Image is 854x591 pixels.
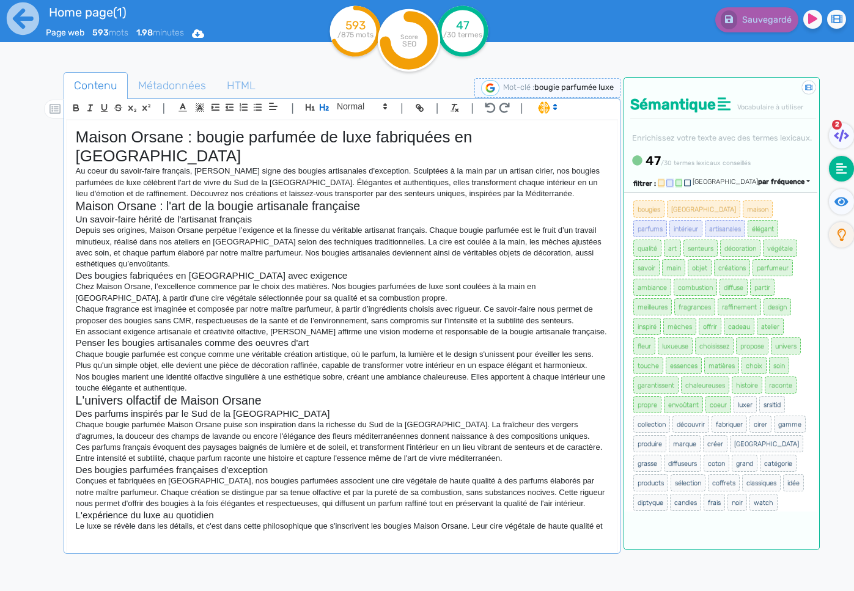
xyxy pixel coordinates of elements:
span: products [633,474,668,491]
span: propre [633,396,661,413]
span: choisissez [695,337,734,354]
button: Sauvegardé [715,7,798,32]
span: Métadonnées [128,69,216,102]
p: Le luxe se révèle dans les détails, et c'est dans cette philosophique que s'inscrivent les bougie... [76,521,608,543]
span: noir [727,494,747,511]
span: main [662,259,685,276]
small: Enrichissez votre texte avec des termes lexicaux. [630,133,812,142]
small: /30 termes lexicaux conseillés [661,159,751,167]
span: luxer [734,396,757,413]
span: raconte [765,376,797,394]
span: art [664,240,681,257]
span: créer [703,435,727,452]
p: Chaque bougie parfumée Maison Orsane puise son inspiration dans la richesse du Sud de la [GEOGRAP... [76,419,608,442]
span: [GEOGRAPHIC_DATA] [730,435,803,452]
span: soin [769,357,789,374]
span: matières [704,357,739,374]
span: maison [743,200,773,218]
span: parfumeur [753,259,793,276]
span: atelier [757,318,784,335]
span: senteurs [683,240,718,257]
span: minutes [136,28,184,38]
p: Conçues et fabriquées en [GEOGRAPHIC_DATA], nos bougies parfumées associent une cire végétale de ... [76,475,608,509]
span: qualité [633,240,661,257]
span: diptyque [633,494,668,511]
span: frais [704,494,725,511]
tspan: 47 [456,18,469,32]
input: title [46,2,302,22]
span: HTML [217,69,265,102]
span: gamme [774,416,806,433]
span: inspiré [633,318,661,335]
span: idée [783,474,804,491]
span: fabriquer [712,416,747,433]
tspan: /875 mots [337,31,374,39]
span: savoir [633,259,660,276]
span: | [520,100,523,116]
span: filtrer : [633,180,656,188]
span: chaleureuses [681,376,729,394]
h3: Un savoir-faire hérité de l'artisanat français [76,214,608,225]
h1: Maison Orsane : bougie parfumée de luxe fabriquées en [GEOGRAPHIC_DATA] [76,128,608,166]
span: Contenu [64,69,127,102]
span: bougie parfumée luxe [534,83,614,92]
span: combustion [674,279,717,296]
span: partir [750,279,775,296]
span: coffrets [708,474,740,491]
span: classiques [742,474,781,491]
p: Nos bougies marient une identité olfactive singulière à une esthétique sobre, créant une ambiance... [76,372,608,394]
span: univers [771,337,801,354]
span: srsltid [759,396,785,413]
span: catégorie [760,455,797,472]
span: garantissent [633,376,679,394]
span: choix [742,357,767,374]
span: offrir [699,318,721,335]
span: 2 [832,120,842,130]
span: [GEOGRAPHIC_DATA] [667,200,740,218]
span: produire [633,435,666,452]
span: ambiance [633,279,671,296]
b: 1.98 [136,28,153,38]
span: sélection [671,474,705,491]
span: Vocabulaire à utiliser [737,103,803,111]
p: Chaque bougie parfumée est conçue comme une véritable création artistique, où le parfum, la lumiè... [76,349,608,372]
span: fragrances [674,298,715,315]
span: mots [92,28,128,38]
span: collection [633,416,670,433]
h3: Des bougies fabriquées en [GEOGRAPHIC_DATA] avec exigence [76,270,608,281]
span: | [471,100,474,116]
span: | [163,100,166,116]
div: [GEOGRAPHIC_DATA] [693,177,810,188]
span: décoration [720,240,760,257]
span: végétale [763,240,797,257]
tspan: Score [400,33,418,41]
tspan: SEO [402,39,416,48]
span: luxueuse [658,337,693,354]
b: 47 [646,153,661,168]
span: créations [714,259,750,276]
span: touche [633,357,663,374]
p: Depuis ses origines, Maison Orsane perpétue l’exigence et la finesse du véritable artisanat franç... [76,225,608,270]
span: diffuse [720,279,748,296]
span: par fréquence [758,178,804,186]
span: bougies [633,200,664,218]
span: Sauvegardé [742,15,792,25]
h3: Penser les bougies artisanales comme des oeuvres d'art [76,337,608,348]
span: coton [704,455,729,472]
h3: Des parfums inspirés par le Sud de la [GEOGRAPHIC_DATA] [76,408,608,419]
span: histoire [732,376,762,394]
a: Métadonnées [128,72,216,100]
p: Au coeur du savoir-faire français, [PERSON_NAME] signe des bougies artisanales d'exception. Sculp... [76,166,608,199]
span: marque [669,435,701,452]
p: Chez Maison Orsane, l’excellence commence par le choix des matières. Nos bougies parfumées de lux... [76,281,608,304]
span: cadeau [724,318,754,335]
span: essences [666,357,702,374]
span: raffinement [718,298,761,315]
h2: Maison Orsane : l'art de la bougie artisanale française [76,199,608,213]
span: candles [670,494,701,511]
tspan: 593 [345,18,366,32]
p: Ces parfums français évoquent des paysages baignés de lumière et de soleil, et transforment l'int... [76,442,608,464]
span: Page web [46,28,84,38]
b: 593 [92,28,109,38]
span: envoûtant [664,396,703,413]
